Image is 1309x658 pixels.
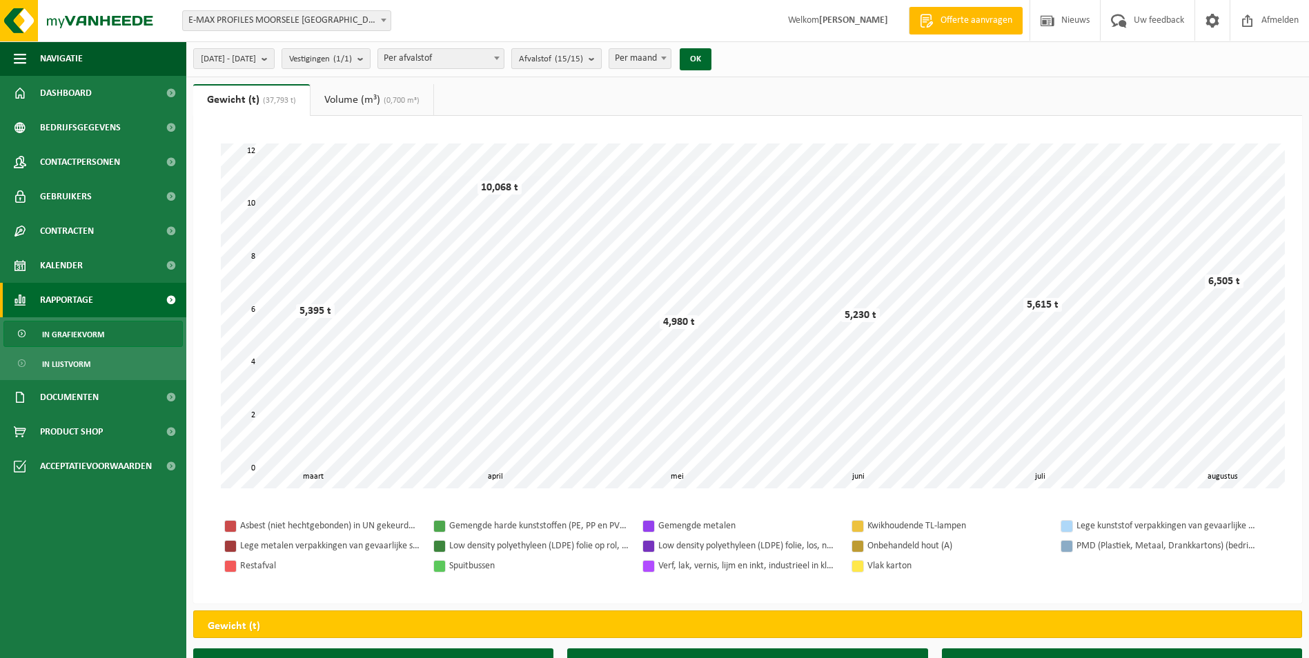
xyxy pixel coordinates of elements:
div: Kwikhoudende TL-lampen [867,517,1047,535]
div: Lege metalen verpakkingen van gevaarlijke stoffen [240,537,420,555]
div: 6,505 t [1205,275,1243,288]
div: Spuitbussen [449,557,629,575]
span: Dashboard [40,76,92,110]
span: Contracten [40,214,94,248]
span: Kalender [40,248,83,283]
span: Product Shop [40,415,103,449]
span: Per afvalstof [378,49,504,68]
div: Low density polyethyleen (LDPE) folie op rol, naturel [449,537,629,555]
div: Asbest (niet hechtgebonden) in UN gekeurde verpakking [240,517,420,535]
count: (15/15) [555,54,583,63]
span: Afvalstof [519,49,583,70]
button: Vestigingen(1/1) [282,48,371,69]
div: 5,615 t [1023,298,1062,312]
span: Per maand [609,49,671,68]
span: E-MAX PROFILES MOORSELE NV - MOORSELE [183,11,391,30]
div: Gemengde harde kunststoffen (PE, PP en PVC), recycleerbaar (industrieel) [449,517,629,535]
span: Offerte aanvragen [937,14,1016,28]
div: PMD (Plastiek, Metaal, Drankkartons) (bedrijven) [1076,537,1256,555]
span: E-MAX PROFILES MOORSELE NV - MOORSELE [182,10,391,31]
span: Bedrijfsgegevens [40,110,121,145]
div: Gemengde metalen [658,517,838,535]
a: Offerte aanvragen [909,7,1023,34]
div: 4,980 t [660,315,698,329]
span: (37,793 t) [259,97,296,105]
button: OK [680,48,711,70]
div: Onbehandeld hout (A) [867,537,1047,555]
button: Afvalstof(15/15) [511,48,602,69]
div: Lege kunststof verpakkingen van gevaarlijke stoffen [1076,517,1256,535]
span: Gebruikers [40,179,92,214]
a: Volume (m³) [311,84,433,116]
span: In grafiekvorm [42,321,104,348]
div: Verf, lak, vernis, lijm en inkt, industrieel in kleinverpakking [658,557,838,575]
span: [DATE] - [DATE] [201,49,256,70]
span: Acceptatievoorwaarden [40,449,152,483]
button: [DATE] - [DATE] [193,48,275,69]
count: (1/1) [333,54,352,63]
div: 5,230 t [841,308,880,322]
span: Per maand [609,48,671,69]
span: Documenten [40,380,99,415]
span: Contactpersonen [40,145,120,179]
span: Navigatie [40,41,83,76]
div: Vlak karton [867,557,1047,575]
div: 10,068 t [478,181,522,195]
div: Low density polyethyleen (LDPE) folie, los, naturel [658,537,838,555]
span: Per afvalstof [377,48,504,69]
strong: [PERSON_NAME] [819,15,888,26]
div: 5,395 t [296,304,335,318]
div: Restafval [240,557,420,575]
span: (0,700 m³) [380,97,420,105]
span: In lijstvorm [42,351,90,377]
span: Vestigingen [289,49,352,70]
h2: Gewicht (t) [194,611,274,641]
a: In grafiekvorm [3,321,183,347]
a: In lijstvorm [3,350,183,377]
span: Rapportage [40,283,93,317]
a: Gewicht (t) [193,84,310,116]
